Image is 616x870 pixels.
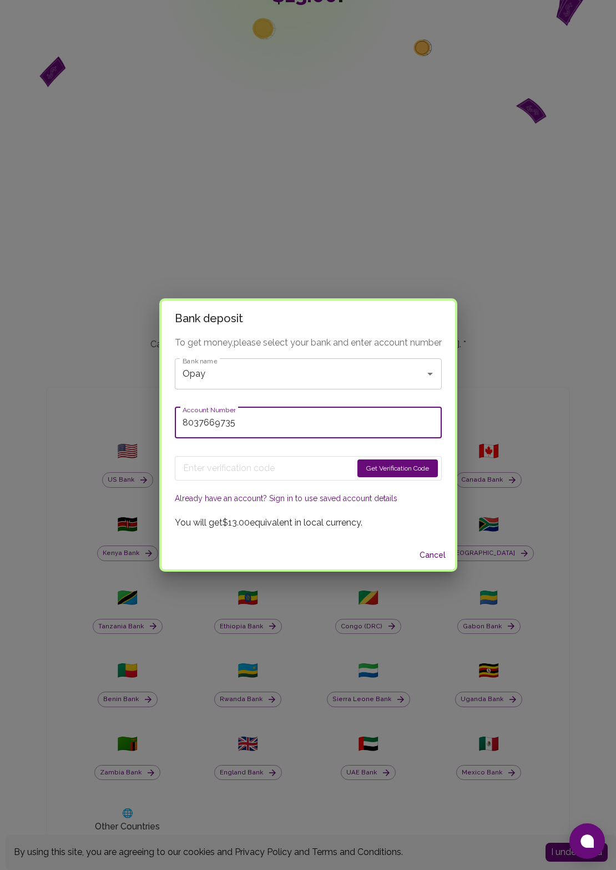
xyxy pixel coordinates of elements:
label: Bank name [183,356,217,366]
p: You will get $13.00 equivalent in local currency. [175,516,442,529]
h2: Bank deposit [161,301,455,336]
button: Open [422,366,438,382]
button: Get Verification Code [357,459,438,477]
label: Account Number [183,405,235,414]
button: Cancel [415,545,451,566]
button: Already have an account? Sign in to use saved account details [175,493,397,504]
p: To get money, please select your bank and enter account number [175,336,442,349]
button: Open chat window [569,823,605,859]
input: Enter verification code [183,459,352,477]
